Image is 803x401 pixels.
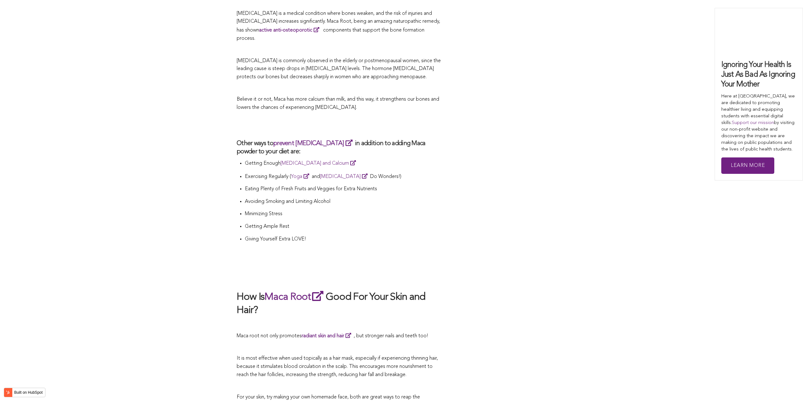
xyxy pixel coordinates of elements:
[245,235,442,244] p: Giving Yourself Extra LOVE!
[237,97,439,110] span: Believe it or not, Maca has more calcium than milk, and this way, it strengthens our bones and lo...
[237,290,442,317] h2: How Is Good For Your Skin and Hair?
[280,161,358,166] a: [MEDICAL_DATA] and Calcium
[302,333,354,339] a: radiant skin and hair
[320,174,370,179] a: [MEDICAL_DATA]
[245,210,442,218] p: Minimizing Stress
[291,174,312,179] a: Yoga
[237,58,441,80] span: [MEDICAL_DATA] is commonly observed in the elderly or postmenopausal women, since the leading cau...
[4,388,45,397] button: Built on HubSpot
[237,333,428,339] span: Maca root not only promotes , but stronger nails and teeth too!
[237,11,440,41] span: [MEDICAL_DATA] is a medical condition where bones weaken, and the risk of injuries and [MEDICAL_D...
[245,198,442,206] p: Avoiding Smoking and Limiting Alcohol
[245,172,442,181] p: Exercising Regularly ( and Do Wonders!)
[4,389,12,396] img: HubSpot sprocket logo
[245,223,442,231] p: Getting Ample Rest
[245,159,442,168] p: Getting Enough
[264,292,326,302] a: Maca Root
[721,157,774,174] a: Learn More
[237,356,438,377] span: It is most effective when used topically as a hair mask, especially if experiencing thinning hair...
[273,140,355,147] a: prevent [MEDICAL_DATA]
[12,388,45,397] label: Built on HubSpot
[245,185,442,193] p: Eating Plenty of Fresh Fruits and Veggies for Extra Nutrients
[259,28,322,33] a: active anti-osteoporotic
[237,139,442,156] h3: Other ways to in addition to adding Maca powder to your diet are:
